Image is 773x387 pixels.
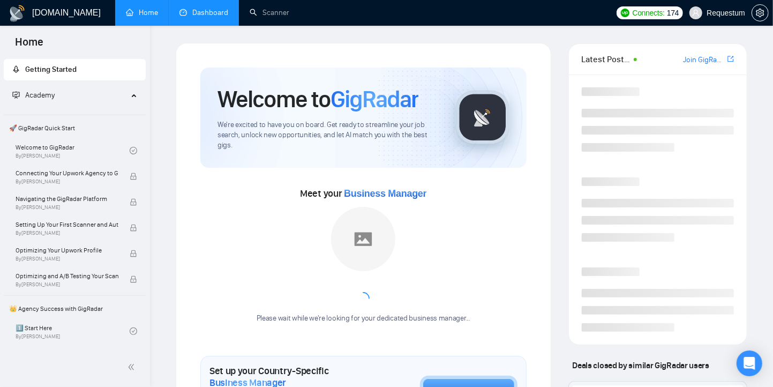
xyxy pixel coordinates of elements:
[4,59,146,80] li: Getting Started
[357,292,370,305] span: loading
[179,8,228,17] a: dashboardDashboard
[12,91,20,99] span: fund-projection-screen
[12,91,55,100] span: Academy
[217,85,418,114] h1: Welcome to
[16,204,118,211] span: By [PERSON_NAME]
[217,120,439,151] span: We're excited to have you on board. Get ready to streamline your job search, unlock new opportuni...
[130,328,137,335] span: check-circle
[6,34,52,57] span: Home
[130,198,137,206] span: lock
[16,230,118,236] span: By [PERSON_NAME]
[16,219,118,230] span: Setting Up Your First Scanner and Auto-Bidder
[300,188,426,199] span: Meet your
[16,271,118,281] span: Optimizing and A/B Testing Your Scanner for Better Results
[331,85,418,114] span: GigRadar
[16,178,118,185] span: By [PERSON_NAME]
[5,117,145,139] span: 🚀 GigRadar Quick Start
[582,53,631,66] span: Latest Posts from the GigRadar Community
[568,356,714,375] span: Deals closed by similar GigRadar users
[752,9,769,17] a: setting
[130,250,137,257] span: lock
[25,91,55,100] span: Academy
[130,147,137,154] span: check-circle
[727,55,734,63] span: export
[456,91,509,144] img: gigradar-logo.png
[127,362,138,373] span: double-left
[126,8,158,17] a: homeHome
[683,54,725,66] a: Join GigRadar Slack Community
[692,9,700,17] span: user
[752,9,768,17] span: setting
[16,319,130,343] a: 1️⃣ Start HereBy[PERSON_NAME]
[130,224,137,232] span: lock
[737,351,762,376] div: Open Intercom Messenger
[16,245,118,256] span: Optimizing Your Upwork Profile
[16,168,118,178] span: Connecting Your Upwork Agency to GigRadar
[344,188,426,199] span: Business Manager
[250,8,289,17] a: searchScanner
[12,65,20,73] span: rocket
[9,5,26,22] img: logo
[5,298,145,319] span: 👑 Agency Success with GigRadar
[16,256,118,262] span: By [PERSON_NAME]
[621,9,629,17] img: upwork-logo.png
[16,281,118,288] span: By [PERSON_NAME]
[16,193,118,204] span: Navigating the GigRadar Platform
[633,7,665,19] span: Connects:
[667,7,679,19] span: 174
[130,276,137,283] span: lock
[25,65,77,74] span: Getting Started
[130,173,137,180] span: lock
[331,207,395,271] img: placeholder.png
[250,314,477,324] div: Please wait while we're looking for your dedicated business manager...
[727,54,734,64] a: export
[16,139,130,162] a: Welcome to GigRadarBy[PERSON_NAME]
[752,4,769,21] button: setting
